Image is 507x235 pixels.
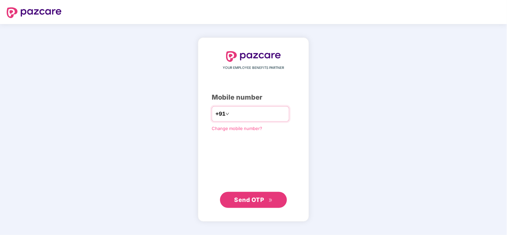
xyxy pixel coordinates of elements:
[223,65,284,71] span: YOUR EMPLOYEE BENEFITS PARTNER
[234,196,264,203] span: Send OTP
[225,112,229,116] span: down
[269,198,273,203] span: double-right
[215,110,225,118] span: +91
[226,51,281,62] img: logo
[212,126,262,131] a: Change mobile number?
[7,7,62,18] img: logo
[220,192,287,208] button: Send OTPdouble-right
[212,92,295,103] div: Mobile number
